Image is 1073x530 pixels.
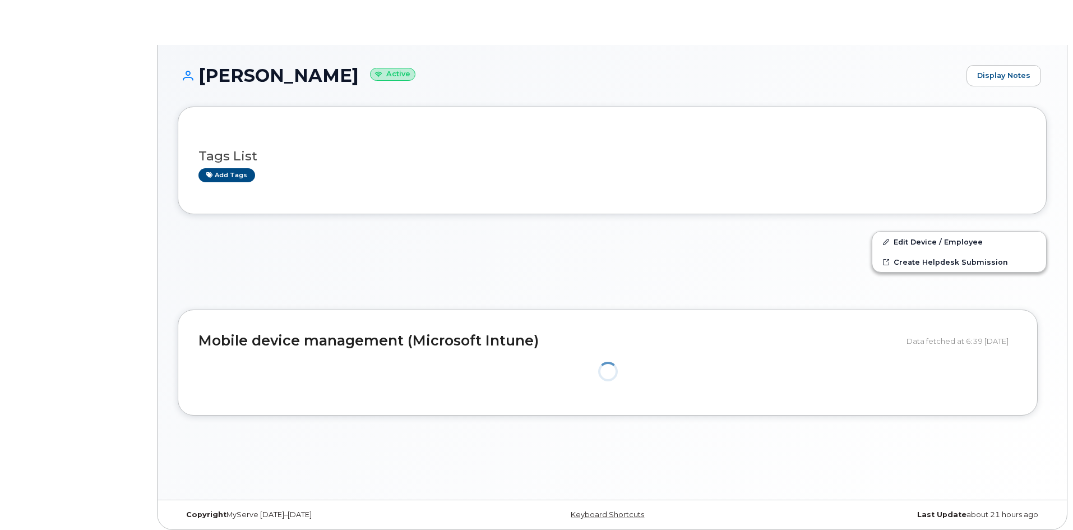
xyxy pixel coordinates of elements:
[757,510,1047,519] div: about 21 hours ago
[198,333,898,349] h2: Mobile device management (Microsoft Intune)
[178,66,961,85] h1: [PERSON_NAME]
[917,510,966,519] strong: Last Update
[872,252,1046,272] a: Create Helpdesk Submission
[906,330,1017,352] div: Data fetched at 6:39 [DATE]
[186,510,226,519] strong: Copyright
[571,510,644,519] a: Keyboard Shortcuts
[966,65,1041,86] a: Display Notes
[198,149,1026,163] h3: Tags List
[370,68,415,81] small: Active
[178,510,468,519] div: MyServe [DATE]–[DATE]
[198,168,255,182] a: Add tags
[872,232,1046,252] a: Edit Device / Employee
